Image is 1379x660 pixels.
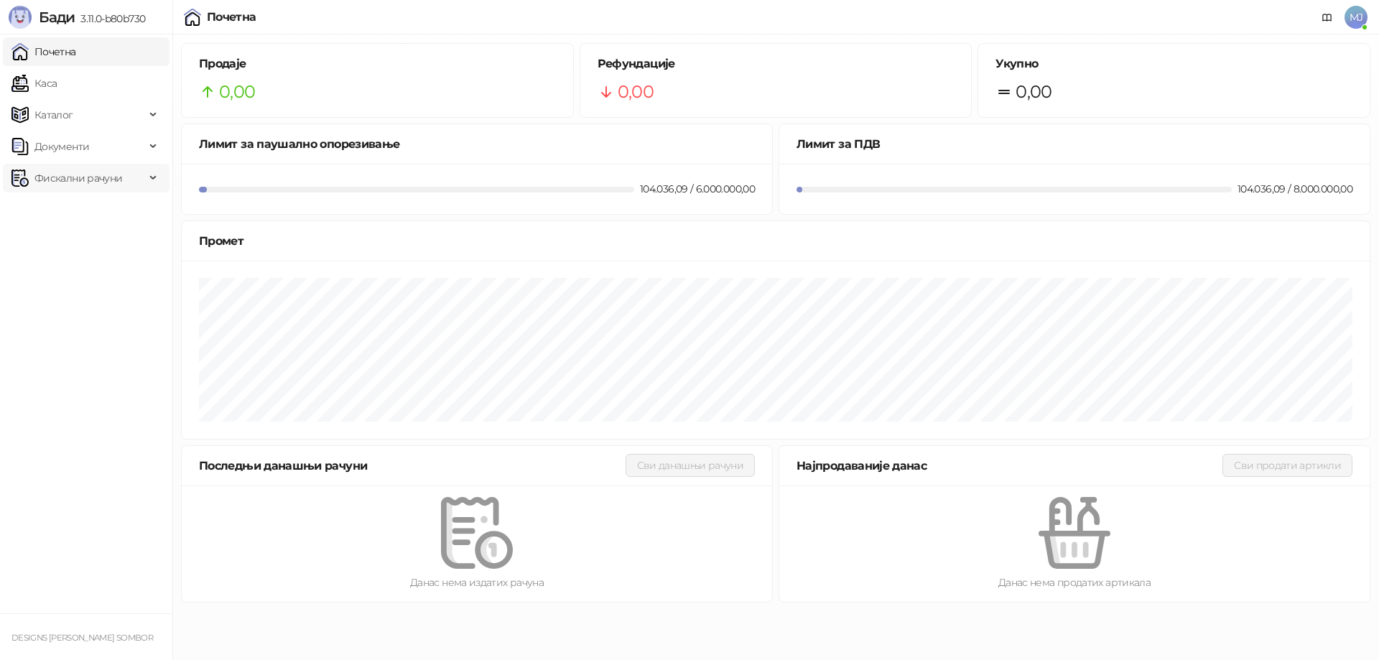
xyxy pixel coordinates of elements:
[34,101,73,129] span: Каталог
[1235,181,1355,197] div: 104.036,09 / 8.000.000,00
[9,6,32,29] img: Logo
[11,37,76,66] a: Почетна
[1316,6,1339,29] a: Документација
[34,132,89,161] span: Документи
[205,575,749,590] div: Данас нема издатих рачуна
[199,55,556,73] h5: Продаје
[34,164,122,192] span: Фискални рачуни
[598,55,955,73] h5: Рефундације
[797,135,1352,153] div: Лимит за ПДВ
[797,457,1222,475] div: Најпродаваније данас
[75,12,145,25] span: 3.11.0-b80b730
[802,575,1347,590] div: Данас нема продатих артикала
[1222,454,1352,477] button: Сви продати артикли
[11,69,57,98] a: Каса
[637,181,758,197] div: 104.036,09 / 6.000.000,00
[995,55,1352,73] h5: Укупно
[1345,6,1368,29] span: MJ
[618,78,654,106] span: 0,00
[626,454,755,477] button: Сви данашњи рачуни
[199,135,755,153] div: Лимит за паушално опорезивање
[219,78,255,106] span: 0,00
[199,457,626,475] div: Последњи данашњи рачуни
[11,633,153,643] small: DESIGNS [PERSON_NAME] SOMBOR
[207,11,256,23] div: Почетна
[1016,78,1051,106] span: 0,00
[39,9,75,26] span: Бади
[199,232,1352,250] div: Промет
